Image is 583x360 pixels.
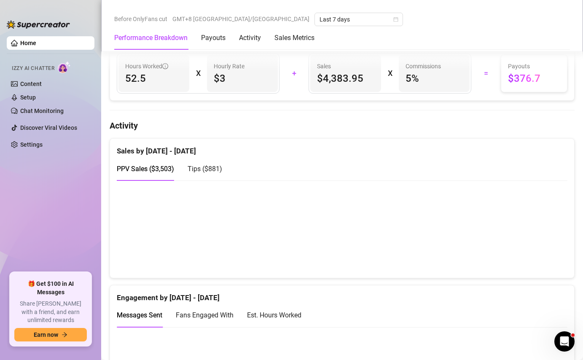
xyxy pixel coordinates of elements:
[20,40,36,46] a: Home
[406,62,441,71] article: Commissions
[162,63,168,69] span: info-circle
[196,67,200,80] div: X
[14,280,87,296] span: 🎁 Get $100 in AI Messages
[214,62,244,71] article: Hourly Rate
[125,62,168,71] span: Hours Worked
[188,165,222,173] span: Tips ( $881 )
[393,17,398,22] span: calendar
[239,33,261,43] div: Activity
[117,311,162,319] span: Messages Sent
[114,33,188,43] div: Performance Breakdown
[125,72,183,85] span: 52.5
[14,328,87,341] button: Earn nowarrow-right
[274,33,314,43] div: Sales Metrics
[7,20,70,29] img: logo-BBDzfeDw.svg
[58,61,71,73] img: AI Chatter
[62,332,67,338] span: arrow-right
[201,33,226,43] div: Payouts
[406,72,463,85] span: 5 %
[508,62,560,71] span: Payouts
[388,67,392,80] div: X
[110,120,575,132] h4: Activity
[247,310,301,320] div: Est. Hours Worked
[508,72,560,85] span: $376.7
[317,62,374,71] span: Sales
[20,94,36,101] a: Setup
[34,331,58,338] span: Earn now
[476,67,496,80] div: =
[117,165,174,173] span: PPV Sales ( $3,503 )
[172,13,309,25] span: GMT+8 [GEOGRAPHIC_DATA]/[GEOGRAPHIC_DATA]
[317,72,374,85] span: $4,383.95
[117,139,567,157] div: Sales by [DATE] - [DATE]
[20,141,43,148] a: Settings
[14,300,87,325] span: Share [PERSON_NAME] with a friend, and earn unlimited rewards
[20,124,77,131] a: Discover Viral Videos
[20,107,64,114] a: Chat Monitoring
[214,72,271,85] span: $3
[320,13,398,26] span: Last 7 days
[20,81,42,87] a: Content
[114,13,167,25] span: Before OnlyFans cut
[117,285,567,304] div: Engagement by [DATE] - [DATE]
[176,311,234,319] span: Fans Engaged With
[285,67,304,80] div: +
[12,64,54,73] span: Izzy AI Chatter
[554,331,575,352] iframe: Intercom live chat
